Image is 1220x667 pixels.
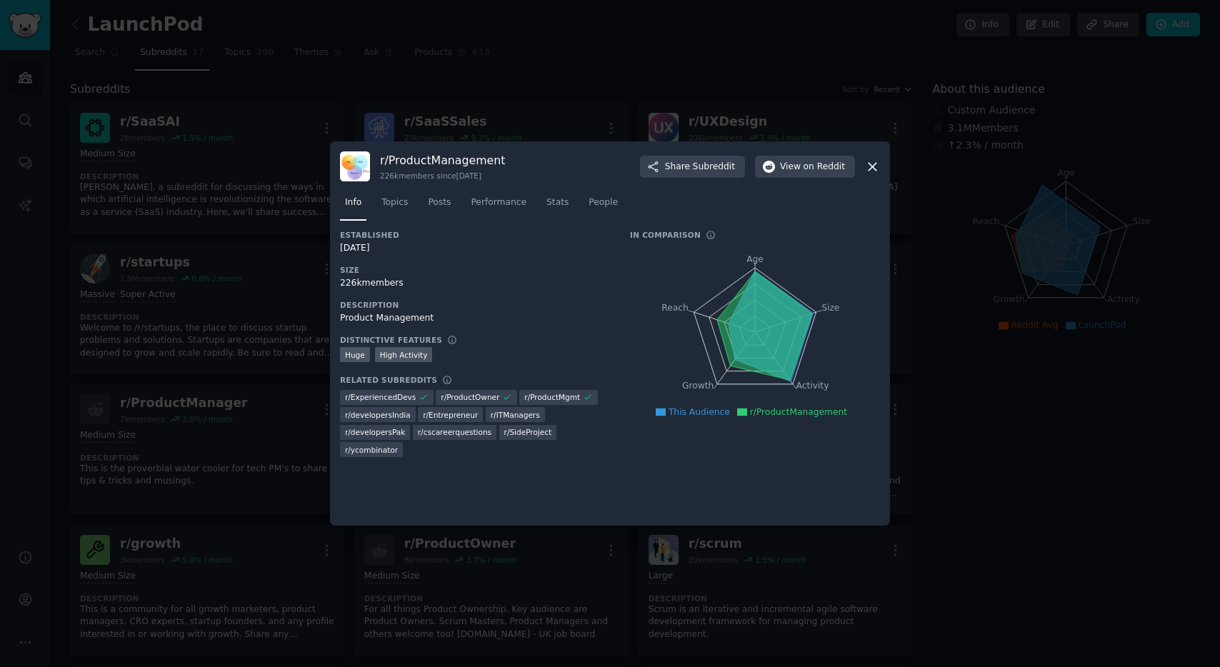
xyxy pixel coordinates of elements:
[804,161,845,174] span: on Reddit
[541,191,574,221] a: Stats
[471,196,526,209] span: Performance
[630,230,701,240] h3: In Comparison
[340,151,370,181] img: ProductManagement
[796,381,829,391] tspan: Activity
[466,191,531,221] a: Performance
[589,196,618,209] span: People
[693,161,735,174] span: Subreddit
[381,196,408,209] span: Topics
[682,381,714,391] tspan: Growth
[340,230,610,240] h3: Established
[418,427,491,437] span: r/ cscareerquestions
[669,407,730,417] span: This Audience
[780,161,845,174] span: View
[345,445,398,455] span: r/ ycombinator
[546,196,569,209] span: Stats
[376,191,413,221] a: Topics
[491,410,540,420] span: r/ ITManagers
[340,335,442,345] h3: Distinctive Features
[504,427,552,437] span: r/ SideProject
[423,191,456,221] a: Posts
[524,392,580,402] span: r/ ProductMgmt
[640,156,745,179] button: ShareSubreddit
[380,171,505,181] div: 226k members since [DATE]
[340,242,610,255] div: [DATE]
[750,407,847,417] span: r/ProductManagement
[821,303,839,313] tspan: Size
[345,392,416,402] span: r/ ExperiencedDevs
[345,410,411,420] span: r/ developersIndia
[746,254,764,264] tspan: Age
[340,300,610,310] h3: Description
[755,156,855,179] button: Viewon Reddit
[345,427,405,437] span: r/ developersPak
[340,312,610,325] div: Product Management
[340,277,610,290] div: 226k members
[380,153,505,168] h3: r/ ProductManagement
[340,375,437,385] h3: Related Subreddits
[661,303,689,313] tspan: Reach
[340,347,370,362] div: Huge
[665,161,735,174] span: Share
[375,347,433,362] div: High Activity
[340,265,610,275] h3: Size
[428,196,451,209] span: Posts
[423,410,478,420] span: r/ Entrepreneur
[345,196,361,209] span: Info
[441,392,499,402] span: r/ ProductOwner
[584,191,623,221] a: People
[340,191,366,221] a: Info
